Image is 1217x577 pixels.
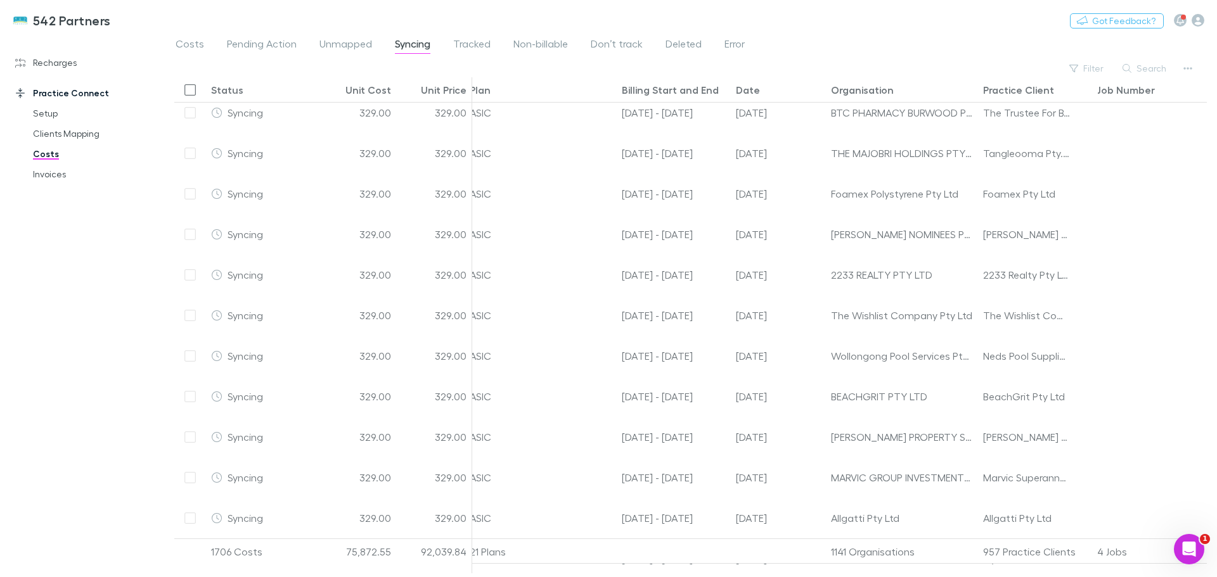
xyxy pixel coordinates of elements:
div: Unit Price [421,84,467,96]
div: ASIC [465,295,617,336]
div: The Wishlist Company Pty Ltd [831,295,973,335]
div: 329.00 [320,133,396,174]
span: Deleted [666,37,702,54]
div: 30 Jul 2025 [731,457,826,498]
span: Don’t track [591,37,643,54]
div: Foamex Polystyrene Pty Ltd [831,174,973,213]
div: The Trustee For BTC Pharmacy Trust [983,92,1071,132]
div: 30 Jul 2025 [731,498,826,538]
span: Syncing [228,269,263,281]
span: Syncing [228,512,263,524]
div: ASIC [465,255,617,295]
div: Foamex Pty Ltd [983,174,1055,213]
div: 957 Practice Clients [978,539,1092,564]
div: 17 Jul 25 - 16 Jul 26 [617,376,731,417]
span: Syncing [228,187,263,200]
a: 542 Partners [5,5,119,35]
div: ASIC [465,336,617,376]
div: 4 Jobs [1092,539,1206,564]
div: 10 Jul 25 - 09 Jul 26 [617,498,731,538]
div: 01 Jul 25 - 30 Jun 26 [617,417,731,457]
div: 329.00 [320,255,396,295]
div: 329.00 [320,417,396,457]
span: Syncing [228,431,263,443]
div: Job Number [1097,84,1155,96]
span: Syncing [228,390,263,402]
div: 329.00 [320,457,396,498]
div: [PERSON_NAME] NOMINEES PTY LTD [831,214,973,254]
div: 329.00 [396,255,472,295]
div: 92,039.84 [396,539,472,564]
img: 542 Partners's Logo [13,13,28,28]
div: Organisation [831,84,894,96]
div: Unit Cost [345,84,391,96]
div: 1141 Organisations [826,539,978,564]
button: Search [1116,61,1174,76]
div: 21 Plans [465,539,617,564]
button: Got Feedback? [1070,13,1164,29]
div: 329.00 [320,498,396,538]
div: THE MAJOBRI HOLDINGS PTY LTD [831,133,973,173]
a: Clients Mapping [20,124,171,144]
div: Practice Client [983,84,1054,96]
span: Syncing [228,106,263,118]
div: 30 Jul 2025 [731,376,826,417]
span: Unmapped [319,37,372,54]
span: Syncing [228,350,263,362]
div: Status [211,84,243,96]
div: [PERSON_NAME] Nominees Pty Ltd [983,214,1071,254]
div: ASIC [465,376,617,417]
div: 2233 Realty Pty Ltd [983,255,1069,295]
a: Costs [20,144,171,164]
div: 30 Jul 2025 [731,133,826,174]
div: 329.00 [320,92,396,133]
div: 329.00 [396,457,472,498]
div: 329.00 [320,214,396,255]
div: ASIC [465,417,617,457]
div: 30 Jul 2025 [731,295,826,336]
div: 29 Jul 25 - 28 Jul 26 [617,457,731,498]
div: MARVIC GROUP INVESTMENTS PTY LIMITED [831,457,973,497]
div: Marvic Superannuation Fund [983,457,1071,497]
div: 329.00 [396,376,472,417]
iframe: Intercom live chat [1174,534,1204,564]
span: Syncing [228,309,263,321]
div: 2233 REALTY PTY LTD [831,255,973,295]
div: 06 Jul 25 - 05 Jul 26 [617,214,731,255]
div: BTC PHARMACY BURWOOD PTY LTD [831,92,973,132]
span: Costs [176,37,204,54]
div: Tangleooma Pty. Ltd. [983,133,1071,173]
span: Syncing [228,147,263,159]
div: BEACHGRIT PTY LTD [831,376,973,416]
div: 329.00 [396,92,472,133]
div: 329.00 [320,336,396,376]
div: 30 Jul 2025 [731,255,826,295]
div: 08 Jul 25 - 07 Jul 26 [617,295,731,336]
div: ASIC [465,174,617,214]
div: 329.00 [396,295,472,336]
span: Error [724,37,745,54]
div: BeachGrit Pty Ltd [983,376,1065,416]
span: Pending Action [227,37,297,54]
div: 329.00 [396,336,472,376]
div: Billing Start and End [622,84,719,96]
span: Tracked [453,37,491,54]
div: 329.00 [396,417,472,457]
div: Allgatti Pty Ltd [983,498,1087,538]
div: [PERSON_NAME] PROPERTY SERVICES (NO.2) PTY LIMITED [831,417,973,457]
div: 06 Jul 25 - 05 Jul 26 [617,255,731,295]
span: Non-billable [513,37,568,54]
div: 329.00 [320,376,396,417]
div: 30 Jul 2025 [731,92,826,133]
a: Invoices [20,164,171,184]
div: 03 Jul 25 - 02 Jul 26 [617,336,731,376]
div: ASIC [465,498,617,538]
div: [PERSON_NAME] Cleaning Co Pty Ltd [983,417,1071,457]
div: Wollongong Pool Services Pty Ltd [831,336,973,376]
div: Date [736,84,760,96]
div: 329.00 [396,214,472,255]
div: Allgatti Pty Ltd [831,498,973,538]
button: Filter [1063,61,1111,76]
div: The Wishlist Company Pty Ltd [983,295,1071,335]
div: ASIC [465,92,617,133]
